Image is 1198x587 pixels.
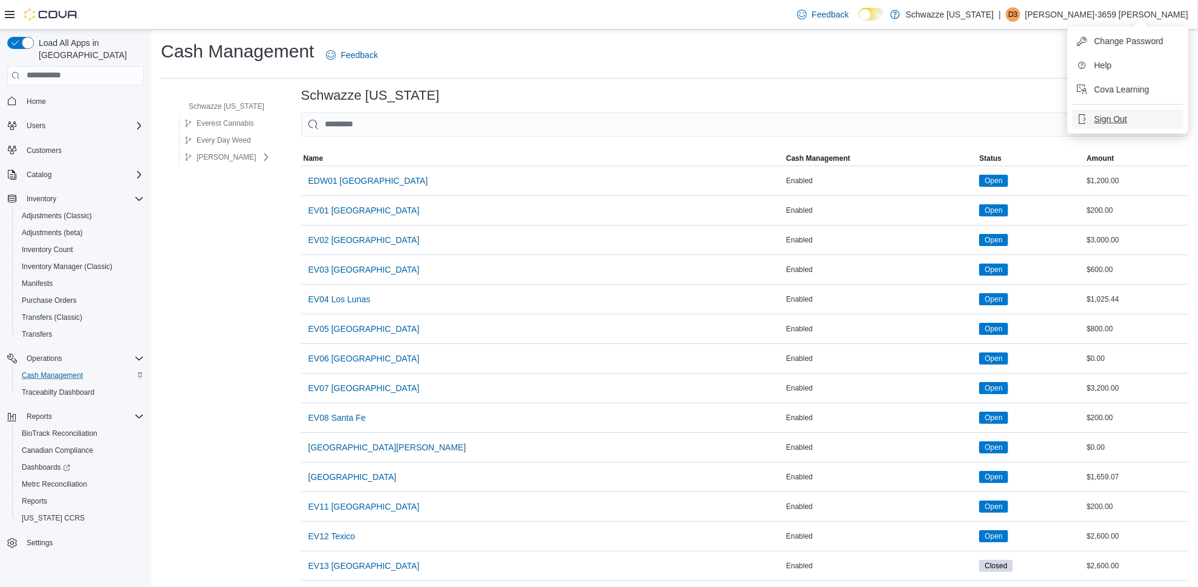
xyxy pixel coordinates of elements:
[1094,59,1112,71] span: Help
[22,262,112,271] span: Inventory Manager (Classic)
[1006,7,1020,22] div: Danielle-3659 Cox
[17,385,99,400] a: Traceabilty Dashboard
[12,476,149,493] button: Metrc Reconciliation
[1094,83,1149,96] span: Cova Learning
[784,559,977,573] div: Enabled
[308,382,420,394] span: EV07 [GEOGRAPHIC_DATA]
[985,383,1002,394] span: Open
[2,408,149,425] button: Reports
[22,462,70,472] span: Dashboards
[17,259,144,274] span: Inventory Manager (Classic)
[304,198,425,222] button: EV01 [GEOGRAPHIC_DATA]
[784,262,977,277] div: Enabled
[180,116,259,131] button: Everest Cannabis
[1072,31,1183,51] button: Change Password
[22,118,50,133] button: Users
[985,531,1002,542] span: Open
[979,293,1008,305] span: Open
[786,154,850,163] span: Cash Management
[12,241,149,258] button: Inventory Count
[304,154,324,163] span: Name
[979,352,1008,365] span: Open
[17,426,144,441] span: BioTrack Reconciliation
[180,150,261,164] button: [PERSON_NAME]
[784,151,977,166] button: Cash Management
[985,323,1002,334] span: Open
[979,204,1008,216] span: Open
[1072,56,1183,75] button: Help
[308,352,420,365] span: EV06 [GEOGRAPHIC_DATA]
[979,471,1008,483] span: Open
[27,121,45,131] span: Users
[17,494,52,508] a: Reports
[22,351,67,366] button: Operations
[172,99,269,114] button: Schwazze [US_STATE]
[784,322,977,336] div: Enabled
[979,530,1008,542] span: Open
[304,258,425,282] button: EV03 [GEOGRAPHIC_DATA]
[17,511,144,525] span: Washington CCRS
[22,94,51,109] a: Home
[985,353,1002,364] span: Open
[1084,410,1188,425] div: $200.00
[17,310,144,325] span: Transfers (Classic)
[22,496,47,506] span: Reports
[22,329,52,339] span: Transfers
[979,264,1008,276] span: Open
[304,406,371,430] button: EV08 Santa Fe
[22,192,61,206] button: Inventory
[308,323,420,335] span: EV05 [GEOGRAPHIC_DATA]
[998,7,1001,22] p: |
[12,292,149,309] button: Purchase Orders
[27,194,56,204] span: Inventory
[17,460,144,475] span: Dashboards
[12,224,149,241] button: Adjustments (beta)
[985,442,1002,453] span: Open
[12,493,149,510] button: Reports
[979,501,1008,513] span: Open
[979,382,1008,394] span: Open
[304,346,425,371] button: EV06 [GEOGRAPHIC_DATA]
[979,412,1008,424] span: Open
[17,460,75,475] a: Dashboards
[784,381,977,395] div: Enabled
[340,49,377,61] span: Feedback
[304,376,425,400] button: EV07 [GEOGRAPHIC_DATA]
[784,410,977,425] div: Enabled
[1072,80,1183,99] button: Cova Learning
[27,538,53,548] span: Settings
[1094,35,1163,47] span: Change Password
[12,459,149,476] a: Dashboards
[308,204,420,216] span: EV01 [GEOGRAPHIC_DATA]
[22,279,53,288] span: Manifests
[17,225,144,240] span: Adjustments (beta)
[17,209,144,223] span: Adjustments (Classic)
[22,167,56,182] button: Catalog
[17,259,117,274] a: Inventory Manager (Classic)
[784,499,977,514] div: Enabled
[22,429,97,438] span: BioTrack Reconciliation
[22,211,92,221] span: Adjustments (Classic)
[12,384,149,401] button: Traceabilty Dashboard
[17,368,88,383] a: Cash Management
[22,479,87,489] span: Metrc Reconciliation
[17,293,82,308] a: Purchase Orders
[304,228,425,252] button: EV02 [GEOGRAPHIC_DATA]
[27,412,52,421] span: Reports
[17,511,90,525] a: [US_STATE] CCRS
[12,258,149,275] button: Inventory Manager (Classic)
[17,443,144,458] span: Canadian Compliance
[1084,203,1188,218] div: $200.00
[308,471,397,483] span: [GEOGRAPHIC_DATA]
[17,242,144,257] span: Inventory Count
[22,535,144,550] span: Settings
[17,327,144,342] span: Transfers
[301,112,1188,137] input: This is a search bar. As you type, the results lower in the page will automatically filter.
[27,170,51,180] span: Catalog
[22,409,57,424] button: Reports
[1008,7,1017,22] span: D3
[308,560,420,572] span: EV13 [GEOGRAPHIC_DATA]
[27,354,62,363] span: Operations
[12,275,149,292] button: Manifests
